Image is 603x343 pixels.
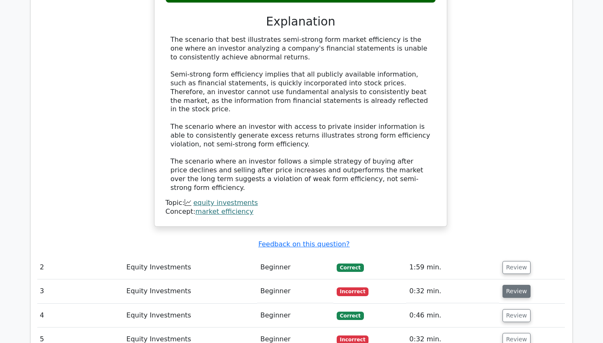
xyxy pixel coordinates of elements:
button: Review [502,309,531,322]
td: Equity Investments [123,304,257,328]
a: Feedback on this question? [258,240,350,248]
td: 0:46 min. [406,304,499,328]
a: equity investments [193,199,258,207]
td: 0:32 min. [406,279,499,303]
td: Equity Investments [123,256,257,279]
button: Review [502,285,531,298]
td: 2 [36,256,123,279]
div: Concept: [165,207,436,216]
div: Topic: [165,199,436,207]
h3: Explanation [170,15,431,29]
a: market efficiency [196,207,254,215]
td: Beginner [257,304,333,328]
button: Review [502,261,531,274]
div: The scenario that best illustrates semi-strong form market efficiency is the one where an investo... [170,36,431,192]
td: 3 [36,279,123,303]
td: Equity Investments [123,279,257,303]
span: Incorrect [337,287,369,296]
td: 1:59 min. [406,256,499,279]
span: Correct [337,312,364,320]
td: 4 [36,304,123,328]
span: Correct [337,264,364,272]
td: Beginner [257,256,333,279]
td: Beginner [257,279,333,303]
